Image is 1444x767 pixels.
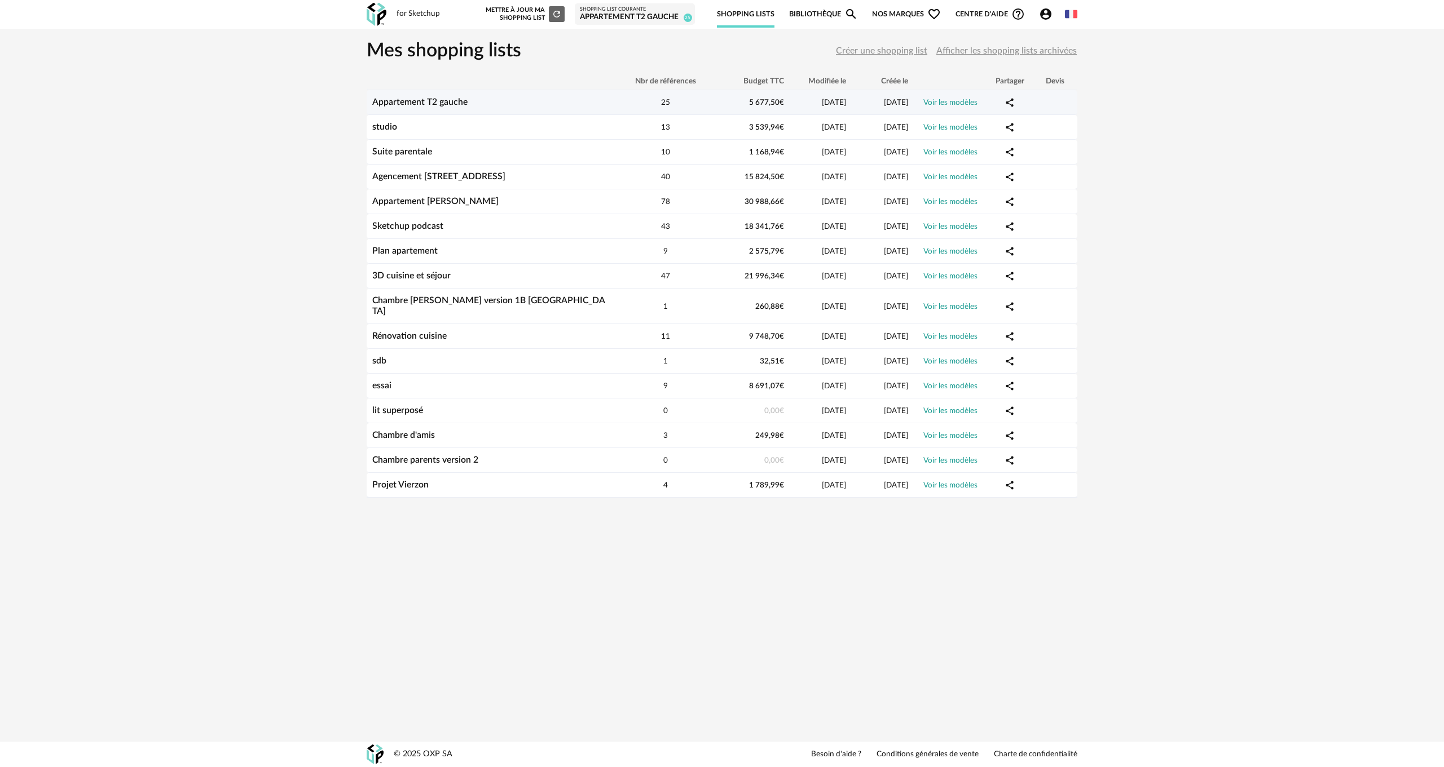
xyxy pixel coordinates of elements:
[780,247,784,255] span: €
[884,99,908,107] span: [DATE]
[822,247,846,255] span: [DATE]
[822,456,846,464] span: [DATE]
[1005,381,1015,390] span: Share Variant icon
[745,223,784,230] span: 18 341,76
[745,272,784,280] span: 21 996,34
[661,198,670,206] span: 78
[372,122,397,131] a: studio
[1005,97,1015,107] span: Share Variant icon
[1005,406,1015,415] span: Share Variant icon
[884,382,908,390] span: [DATE]
[923,148,978,156] a: Voir les modèles
[780,432,784,440] span: €
[580,6,690,13] div: Shopping List courante
[394,749,452,760] div: © 2025 OXP SA
[994,750,1077,760] a: Charte de confidentialité
[836,46,927,55] span: Créer une shopping list
[749,247,784,255] span: 2 575,79
[755,303,784,311] span: 260,88
[745,198,784,206] span: 30 988,66
[483,6,565,22] div: Mettre à jour ma Shopping List
[884,247,908,255] span: [DATE]
[661,332,670,340] span: 11
[884,223,908,230] span: [DATE]
[372,147,432,156] a: Suite parentale
[663,432,668,440] span: 3
[872,1,941,28] span: Nos marques
[1011,7,1025,21] span: Help Circle Outline icon
[764,407,784,415] span: 0,00
[372,455,478,464] a: Chambre parents version 2
[661,99,670,107] span: 25
[923,272,978,280] a: Voir les modèles
[1039,7,1058,21] span: Account Circle icon
[372,97,468,107] a: Appartement T2 gauche
[1005,147,1015,156] span: Share Variant icon
[780,123,784,131] span: €
[1005,197,1015,206] span: Share Variant icon
[884,407,908,415] span: [DATE]
[884,332,908,340] span: [DATE]
[663,357,668,365] span: 1
[780,173,784,181] span: €
[852,77,914,86] div: Créée le
[822,481,846,489] span: [DATE]
[372,406,423,415] a: lit superposé
[1005,455,1015,464] span: Share Variant icon
[884,481,908,489] span: [DATE]
[923,223,978,230] a: Voir les modèles
[749,148,784,156] span: 1 168,94
[923,407,978,415] a: Voir les modèles
[1065,8,1077,20] img: fr
[749,382,784,390] span: 8 691,07
[822,357,846,365] span: [DATE]
[397,9,440,19] div: for Sketchup
[780,223,784,230] span: €
[811,750,861,760] a: Besoin d'aide ?
[663,481,668,489] span: 4
[927,7,941,21] span: Heart Outline icon
[877,750,979,760] a: Conditions générales de vente
[822,99,846,107] span: [DATE]
[372,296,605,316] a: Chambre [PERSON_NAME] version 1B [GEOGRAPHIC_DATA]
[822,432,846,440] span: [DATE]
[1039,7,1053,21] span: Account Circle icon
[923,123,978,131] a: Voir les modèles
[716,77,790,86] div: Budget TTC
[822,198,846,206] span: [DATE]
[780,332,784,340] span: €
[780,357,784,365] span: €
[663,382,668,390] span: 9
[372,246,438,255] a: Plan apartement
[780,382,784,390] span: €
[822,407,846,415] span: [DATE]
[780,481,784,489] span: €
[923,303,978,311] a: Voir les modèles
[372,381,391,390] a: essai
[822,148,846,156] span: [DATE]
[372,172,505,181] a: Agencement [STREET_ADDRESS]
[923,432,978,440] a: Voir les modèles
[884,357,908,365] span: [DATE]
[372,480,429,489] a: Projet Vierzon
[749,481,784,489] span: 1 789,99
[822,123,846,131] span: [DATE]
[661,272,670,280] span: 47
[884,432,908,440] span: [DATE]
[1005,302,1015,311] span: Share Variant icon
[749,123,784,131] span: 3 539,94
[923,173,978,181] a: Voir les modèles
[822,272,846,280] span: [DATE]
[923,198,978,206] a: Voir les modèles
[661,123,670,131] span: 13
[790,77,852,86] div: Modifiée le
[789,1,858,28] a: BibliothèqueMagnify icon
[1005,480,1015,489] span: Share Variant icon
[1032,77,1077,86] div: Devis
[956,7,1025,21] span: Centre d'aideHelp Circle Outline icon
[1005,221,1015,230] span: Share Variant icon
[884,303,908,311] span: [DATE]
[884,456,908,464] span: [DATE]
[884,173,908,181] span: [DATE]
[923,382,978,390] a: Voir les modèles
